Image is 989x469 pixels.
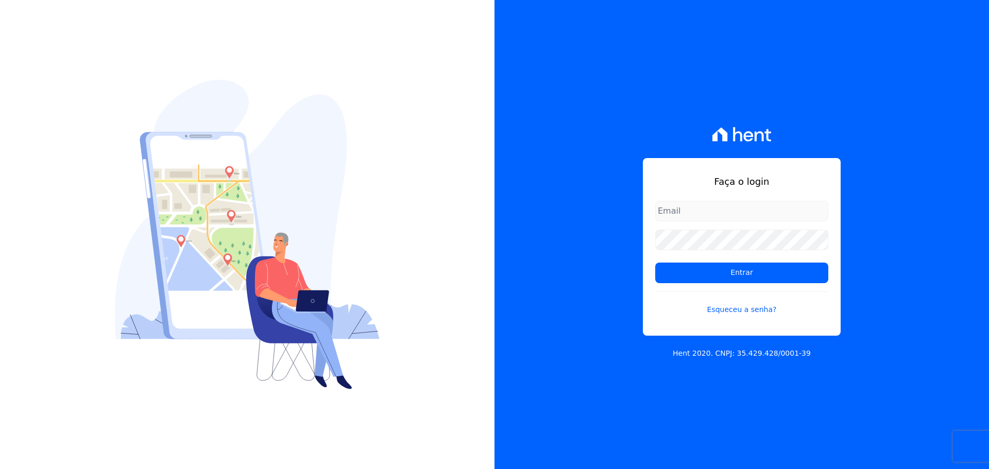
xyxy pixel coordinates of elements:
[655,201,828,221] input: Email
[655,291,828,315] a: Esqueceu a senha?
[655,175,828,188] h1: Faça o login
[673,348,811,359] p: Hent 2020. CNPJ: 35.429.428/0001-39
[115,80,380,389] img: Login
[655,263,828,283] input: Entrar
